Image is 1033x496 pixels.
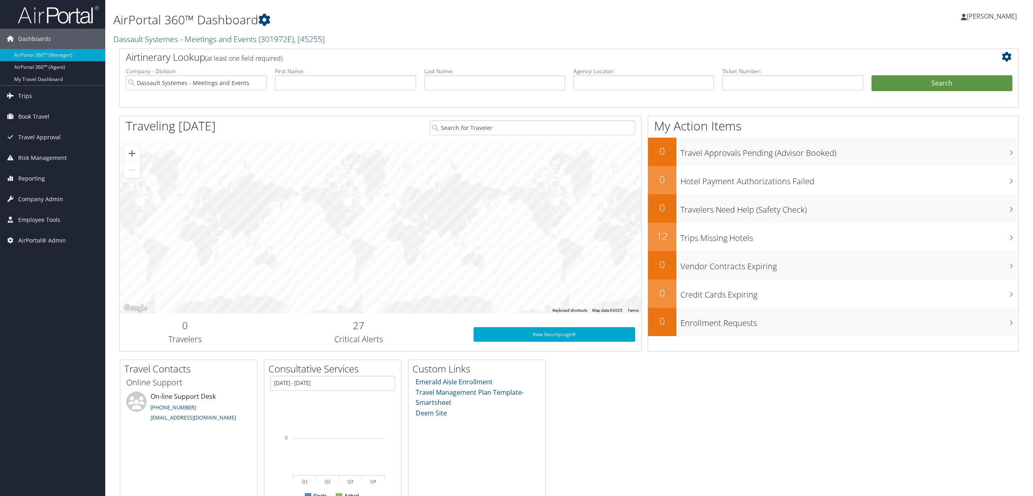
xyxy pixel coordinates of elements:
[124,145,140,162] button: Zoom in
[205,54,283,63] span: (at least one field required)
[648,251,1018,279] a: 0Vendor Contracts Expiring
[967,12,1017,21] span: [PERSON_NAME]
[275,67,416,75] label: First Name:
[124,162,140,178] button: Zoom out
[18,86,32,106] span: Trips
[648,194,1018,223] a: 0Travelers Need Help (Safety Check)
[680,172,1018,187] h3: Hotel Payment Authorizations Failed
[370,479,376,484] text: Q4
[122,303,149,313] a: Open this area in Google Maps (opens a new window)
[961,4,1025,28] a: [PERSON_NAME]
[151,414,236,421] a: [EMAIL_ADDRESS][DOMAIN_NAME]
[256,319,461,332] h2: 27
[18,230,66,251] span: AirPortal® Admin
[151,404,196,411] a: [PHONE_NUMBER]
[347,479,353,484] text: Q3
[113,34,325,45] a: Dassault Systemes - Meetings and Events
[18,189,63,209] span: Company Admin
[648,286,676,300] h2: 0
[325,479,331,484] text: Q2
[126,377,251,388] h3: Online Support
[648,314,676,328] h2: 0
[126,319,244,332] h2: 0
[126,67,267,75] label: Company - Division:
[259,34,294,45] span: ( 301972E )
[285,435,287,440] tspan: 0
[648,223,1018,251] a: 12Trips Missing Hotels
[256,334,461,345] h3: Critical Alerts
[648,138,1018,166] a: 0Travel Approvals Pending (Advisor Booked)
[18,210,60,230] span: Employee Tools
[648,201,676,215] h2: 0
[122,303,149,313] img: Google
[648,172,676,186] h2: 0
[648,166,1018,194] a: 0Hotel Payment Authorizations Failed
[648,258,676,271] h2: 0
[412,362,545,376] h2: Custom Links
[871,75,1012,92] button: Search
[680,313,1018,329] h3: Enrollment Requests
[416,377,493,386] a: Emerald Aisle Enrollment
[648,279,1018,308] a: 0Credit Cards Expiring
[627,308,639,313] a: Terms (opens in new tab)
[430,120,635,135] input: Search for Traveler
[573,67,714,75] label: Agency Locator:
[122,392,255,425] li: On-line Support Desk
[680,143,1018,159] h3: Travel Approvals Pending (Advisor Booked)
[680,200,1018,215] h3: Travelers Need Help (Safety Check)
[18,127,61,147] span: Travel Approval
[268,362,401,376] h2: Consultative Services
[18,106,49,127] span: Book Travel
[416,409,447,417] a: Deem Site
[18,29,51,49] span: Dashboards
[474,327,635,342] a: View SecurityLogic®
[126,117,216,134] h1: Traveling [DATE]
[648,308,1018,336] a: 0Enrollment Requests
[680,228,1018,244] h3: Trips Missing Hotels
[592,308,623,313] span: Map data ©2025
[680,285,1018,300] h3: Credit Cards Expiring
[302,479,308,484] text: Q1
[126,50,937,64] h2: Airtinerary Lookup
[648,144,676,158] h2: 0
[424,67,565,75] label: Last Name:
[113,11,721,28] h1: AirPortal 360™ Dashboard
[416,388,524,407] a: Travel Management Plan Template- Smartsheet
[126,334,244,345] h3: Travelers
[722,67,863,75] label: Ticket Number:
[680,257,1018,272] h3: Vendor Contracts Expiring
[294,34,325,45] span: , [ 45255 ]
[648,229,676,243] h2: 12
[648,117,1018,134] h1: My Action Items
[18,168,45,189] span: Reporting
[18,5,99,24] img: airportal-logo.png
[553,308,587,313] button: Keyboard shortcuts
[124,362,257,376] h2: Travel Contacts
[18,148,67,168] span: Risk Management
